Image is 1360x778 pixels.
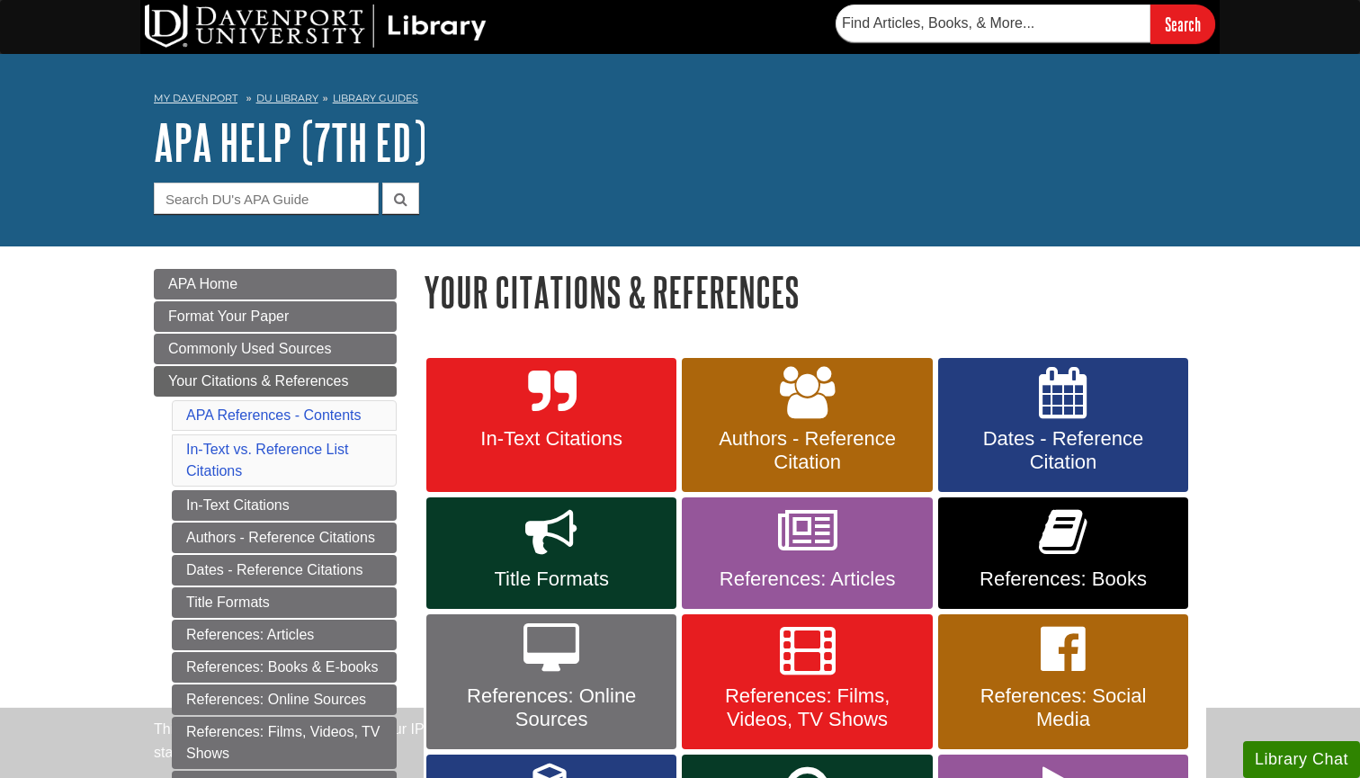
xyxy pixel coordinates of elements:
[682,497,932,609] a: References: Articles
[154,114,426,170] a: APA Help (7th Ed)
[695,684,918,731] span: References: Films, Videos, TV Shows
[938,358,1188,493] a: Dates - Reference Citation
[952,427,1175,474] span: Dates - Reference Citation
[333,92,418,104] a: Library Guides
[1150,4,1215,43] input: Search
[186,442,349,478] a: In-Text vs. Reference List Citations
[172,587,397,618] a: Title Formats
[1243,741,1360,778] button: Library Chat
[172,684,397,715] a: References: Online Sources
[172,490,397,521] a: In-Text Citations
[172,717,397,769] a: References: Films, Videos, TV Shows
[952,684,1175,731] span: References: Social Media
[168,373,348,389] span: Your Citations & References
[154,183,379,214] input: Search DU's APA Guide
[168,309,289,324] span: Format Your Paper
[154,91,237,106] a: My Davenport
[186,407,361,423] a: APA References - Contents
[682,358,932,493] a: Authors - Reference Citation
[440,427,663,451] span: In-Text Citations
[154,86,1206,115] nav: breadcrumb
[440,684,663,731] span: References: Online Sources
[172,555,397,586] a: Dates - Reference Citations
[938,614,1188,749] a: References: Social Media
[168,276,237,291] span: APA Home
[938,497,1188,609] a: References: Books
[426,614,676,749] a: References: Online Sources
[836,4,1215,43] form: Searches DU Library's articles, books, and more
[952,568,1175,591] span: References: Books
[256,92,318,104] a: DU Library
[426,497,676,609] a: Title Formats
[424,269,1206,315] h1: Your Citations & References
[426,358,676,493] a: In-Text Citations
[695,568,918,591] span: References: Articles
[154,366,397,397] a: Your Citations & References
[154,301,397,332] a: Format Your Paper
[154,334,397,364] a: Commonly Used Sources
[168,341,331,356] span: Commonly Used Sources
[695,427,918,474] span: Authors - Reference Citation
[172,523,397,553] a: Authors - Reference Citations
[154,269,397,300] a: APA Home
[682,614,932,749] a: References: Films, Videos, TV Shows
[440,568,663,591] span: Title Formats
[172,620,397,650] a: References: Articles
[836,4,1150,42] input: Find Articles, Books, & More...
[145,4,487,48] img: DU Library
[172,652,397,683] a: References: Books & E-books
